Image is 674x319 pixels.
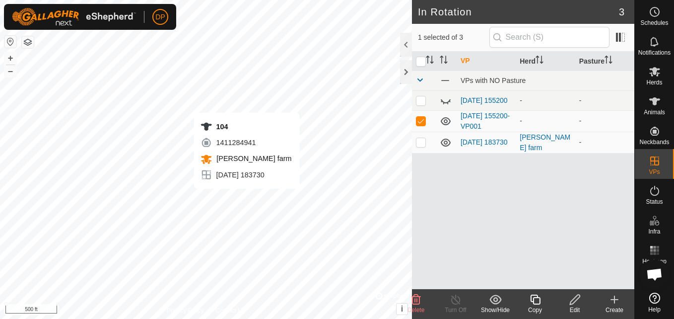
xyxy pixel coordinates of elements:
[440,57,448,65] p-sorticon: Activate to sort
[436,306,475,315] div: Turn Off
[595,306,634,315] div: Create
[520,116,571,126] div: -
[619,4,624,19] span: 3
[575,132,634,153] td: -
[167,306,204,315] a: Privacy Policy
[397,304,407,315] button: i
[515,306,555,315] div: Copy
[201,137,292,149] div: 1411284941
[649,169,660,175] span: VPs
[648,307,661,313] span: Help
[461,96,508,104] a: [DATE] 155200
[401,305,403,313] span: i
[536,57,543,65] p-sorticon: Activate to sort
[520,132,571,153] div: [PERSON_NAME] farm
[457,52,516,71] th: VP
[461,77,630,84] div: VPs with NO Pasture
[407,307,425,314] span: Delete
[489,27,609,48] input: Search (S)
[12,8,136,26] img: Gallagher Logo
[520,95,571,106] div: -
[575,110,634,132] td: -
[605,57,612,65] p-sorticon: Activate to sort
[640,20,668,26] span: Schedules
[475,306,515,315] div: Show/Hide
[642,258,667,264] span: Heatmap
[461,138,508,146] a: [DATE] 183730
[155,12,165,22] span: DP
[648,229,660,235] span: Infra
[4,52,16,64] button: +
[4,36,16,48] button: Reset Map
[426,57,434,65] p-sorticon: Activate to sort
[640,259,670,289] div: Open chat
[216,306,245,315] a: Contact Us
[644,109,665,115] span: Animals
[639,139,669,145] span: Neckbands
[575,52,634,71] th: Pasture
[635,289,674,317] a: Help
[201,121,292,133] div: 104
[418,6,619,18] h2: In Rotation
[22,36,34,48] button: Map Layers
[461,112,510,130] a: [DATE] 155200-VP001
[4,65,16,77] button: –
[516,52,575,71] th: Herd
[638,50,671,56] span: Notifications
[646,80,662,85] span: Herds
[201,169,292,181] div: [DATE] 183730
[214,155,292,162] span: [PERSON_NAME] farm
[646,199,663,205] span: Status
[555,306,595,315] div: Edit
[418,32,489,43] span: 1 selected of 3
[575,90,634,110] td: -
